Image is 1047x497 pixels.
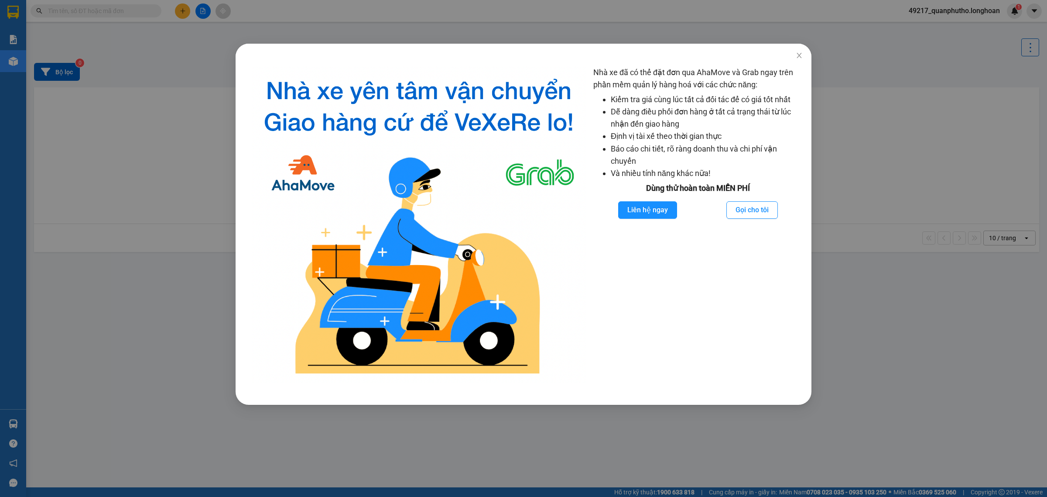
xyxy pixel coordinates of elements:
[611,143,803,168] li: Báo cáo chi tiết, rõ ràng doanh thu và chi phí vận chuyển
[736,204,769,215] span: Gọi cho tôi
[796,52,803,59] span: close
[611,167,803,179] li: Và nhiều tính năng khác nữa!
[627,204,668,215] span: Liên hệ ngay
[593,182,803,194] div: Dùng thử hoàn toàn MIỄN PHÍ
[611,130,803,142] li: Định vị tài xế theo thời gian thực
[726,201,778,219] button: Gọi cho tôi
[787,44,811,68] button: Close
[611,106,803,131] li: Dễ dàng điều phối đơn hàng ở tất cả trạng thái từ lúc nhận đến giao hàng
[618,201,677,219] button: Liên hệ ngay
[611,93,803,106] li: Kiểm tra giá cùng lúc tất cả đối tác để có giá tốt nhất
[251,66,586,383] img: logo
[593,66,803,383] div: Nhà xe đã có thể đặt đơn qua AhaMove và Grab ngay trên phần mềm quản lý hàng hoá với các chức năng:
